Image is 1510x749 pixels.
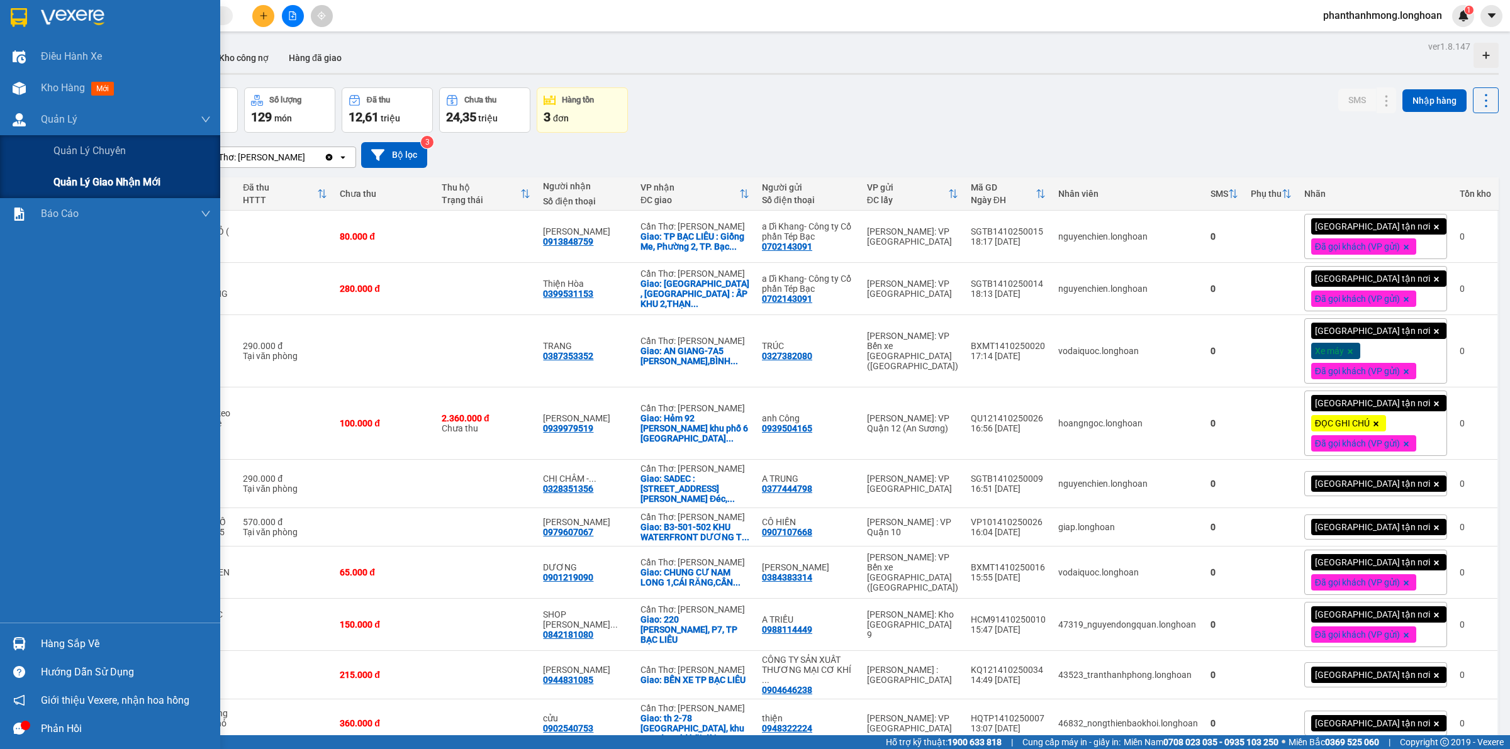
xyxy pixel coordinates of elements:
img: logo-vxr [11,8,27,27]
div: Người nhận [543,181,627,191]
div: CÔNG TY SẢN XUẤT THƯƠNG MẠI CƠ KHÍ INOX THANH HƯNG [762,655,854,685]
div: Nhãn [1304,189,1447,199]
div: 0 [1460,346,1491,356]
div: TRÚC [762,341,854,351]
span: [GEOGRAPHIC_DATA] tận nơi [1315,609,1430,620]
span: 12,61 [349,109,379,125]
div: Phản hồi [41,719,211,738]
div: Nhân viên [1058,189,1198,199]
div: 65.000 đ [340,567,429,577]
div: Trạng thái [442,195,521,205]
span: ... [729,241,737,252]
div: vodaiquoc.longhoan [1058,346,1198,356]
button: plus [252,5,274,27]
span: [GEOGRAPHIC_DATA] tận nơi [1315,397,1430,409]
div: 16:56 [DATE] [971,423,1046,433]
div: 0 [1460,418,1491,428]
button: SMS [1338,89,1376,111]
th: Toggle SortBy [861,177,965,211]
div: 0901219090 [543,572,593,582]
div: Tại văn phòng [243,527,327,537]
span: Điều hành xe [41,48,102,64]
div: giap.longhoan [1058,522,1198,532]
div: 0948322224 [762,723,812,733]
div: 0 [1211,670,1238,680]
div: 0944831085 [543,675,593,685]
div: 290.000 đ [243,341,327,351]
div: 0 [1460,522,1491,532]
span: [GEOGRAPHIC_DATA] tận nơi [1315,478,1430,489]
div: Giao: AN GIANG-7A5 LÊ THỊ HỒNG GẤM,BÌNH KHÁNH.TP LONG XUYÊN [640,346,749,366]
div: 0 [1211,522,1238,532]
div: LINDA [762,562,854,572]
img: warehouse-icon [13,113,26,126]
div: THANH ĐÀO [543,517,627,527]
div: a Dĩ Khang- Công ty Cổ phần Tép Bạc [762,274,854,294]
div: 0702143091 [762,294,812,304]
button: Kho công nợ [209,43,279,73]
div: a Dĩ Khang- Công ty Cổ phần Tép Bạc [762,221,854,241]
span: ... [733,577,741,587]
div: 0 [1211,346,1238,356]
div: [PERSON_NAME]: VP Bến xe [GEOGRAPHIC_DATA] ([GEOGRAPHIC_DATA]) [867,552,958,592]
span: [GEOGRAPHIC_DATA] tận nơi [1315,521,1430,533]
span: Xe máy [1315,345,1344,357]
button: Chưa thu24,35 triệu [439,87,530,133]
div: ver 1.8.147 [1428,40,1470,53]
span: triệu [381,113,400,123]
span: phanthanhmong.longhoan [1313,8,1452,23]
div: VĂN KHANG [543,665,627,675]
div: 0 [1460,619,1491,630]
div: A TRUNG [762,474,854,484]
span: ... [589,474,596,484]
th: Toggle SortBy [435,177,537,211]
strong: 0708 023 035 - 0935 103 250 [1163,737,1278,747]
div: HQTP1410250007 [971,713,1046,723]
div: cửu [543,713,627,723]
div: ĐC lấy [867,195,948,205]
div: nguyenchien.longhoan [1058,231,1198,241]
span: Kho hàng [41,82,85,94]
div: 0939504165 [762,423,812,433]
div: Cần Thơ: [PERSON_NAME] [640,665,749,675]
div: Tồn kho [1460,189,1491,199]
span: copyright [1440,738,1449,746]
span: 1 [1467,6,1471,14]
div: Số điện thoại [543,196,627,206]
div: Phụ thu [1251,189,1282,199]
div: SGTB1410250009 [971,474,1046,484]
img: warehouse-icon [13,82,26,95]
span: Quản lý chuyến [53,143,126,158]
div: 43523_tranthanhphong.longhoan [1058,670,1198,680]
span: message [13,723,25,735]
div: [PERSON_NAME] : VP Quận 10 [867,517,958,537]
div: VP gửi [867,182,948,192]
span: ... [719,733,726,743]
div: 0 [1211,418,1238,428]
span: [GEOGRAPHIC_DATA] tận nơi [1315,325,1430,336]
div: Hàng tồn [562,96,594,104]
button: file-add [282,5,304,27]
span: 24,35 [446,109,476,125]
span: ... [726,433,734,443]
div: Ngày ĐH [971,195,1036,205]
div: Số điện thoại [762,195,854,205]
div: HTTT [243,195,317,205]
div: 0913848759 [543,236,593,247]
div: Mã GD [971,182,1036,192]
div: 0 [1211,479,1238,489]
span: down [201,114,211,125]
th: Toggle SortBy [965,177,1052,211]
div: Đã thu [243,182,317,192]
sup: 1 [1465,6,1474,14]
div: Hướng dẫn sử dụng [41,663,211,682]
span: [GEOGRAPHIC_DATA] tận nơi [1315,669,1430,680]
span: ... [727,494,735,504]
div: 0702143091 [762,241,812,252]
span: caret-down [1486,10,1497,21]
th: Toggle SortBy [1204,177,1244,211]
div: 0904646238 [762,685,812,695]
div: CÔ HIỀN [762,517,854,527]
span: Quản lý giao nhận mới [53,174,160,190]
div: 13:07 [DATE] [971,723,1046,733]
